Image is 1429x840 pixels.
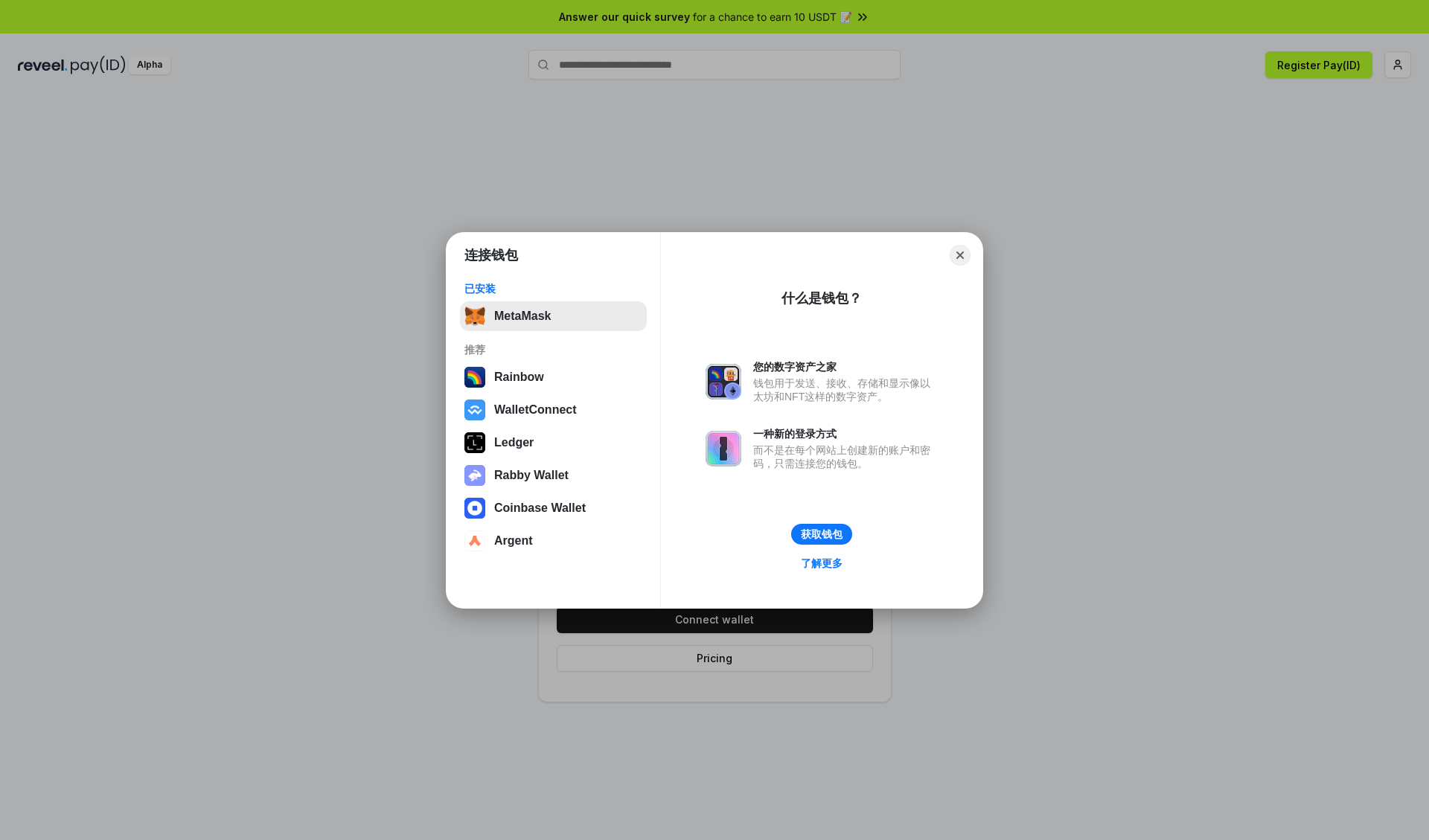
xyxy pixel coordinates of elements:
[464,282,642,295] div: 已安装
[464,432,485,453] img: svg+xml,%3Csvg%20xmlns%3D%22http%3A%2F%2Fwww.w3.org%2F2000%2Fsvg%22%20width%3D%2228%22%20height%3...
[460,428,647,458] button: Ledger
[460,526,647,556] button: Argent
[753,376,938,403] div: 钱包用于发送、接收、存储和显示像以太坊和NFT这样的数字资产。
[464,498,485,519] img: svg+xml,%3Csvg%20width%3D%2228%22%20height%3D%2228%22%20viewBox%3D%220%200%2028%2028%22%20fill%3D...
[494,436,534,449] div: Ledger
[494,469,569,482] div: Rabby Wallet
[464,306,485,327] img: svg+xml,%3Csvg%20fill%3D%22none%22%20height%3D%2233%22%20viewBox%3D%220%200%2035%2033%22%20width%...
[494,501,586,515] div: Coinbase Wallet
[460,301,647,331] button: MetaMask
[464,343,642,356] div: 推荐
[460,493,647,523] button: Coinbase Wallet
[464,367,485,388] img: svg+xml,%3Csvg%20width%3D%22120%22%20height%3D%22120%22%20viewBox%3D%220%200%20120%20120%22%20fil...
[801,557,843,570] div: 了解更多
[753,360,938,373] div: 您的数字资产之家
[950,245,971,266] button: Close
[464,246,518,264] h1: 连接钱包
[791,524,852,545] button: 获取钱包
[706,364,741,400] img: svg+xml,%3Csvg%20xmlns%3D%22http%3A%2F%2Fwww.w3.org%2F2000%2Fsvg%22%20fill%3D%22none%22%20viewBox...
[464,465,485,486] img: svg+xml,%3Csvg%20xmlns%3D%22http%3A%2F%2Fwww.w3.org%2F2000%2Fsvg%22%20fill%3D%22none%22%20viewBox...
[494,534,533,548] div: Argent
[464,400,485,420] img: svg+xml,%3Csvg%20width%3D%2228%22%20height%3D%2228%22%20viewBox%3D%220%200%2028%2028%22%20fill%3D...
[460,395,647,425] button: WalletConnect
[801,528,843,541] div: 获取钱包
[781,289,862,307] div: 什么是钱包？
[706,431,741,467] img: svg+xml,%3Csvg%20xmlns%3D%22http%3A%2F%2Fwww.w3.org%2F2000%2Fsvg%22%20fill%3D%22none%22%20viewBox...
[460,362,647,392] button: Rainbow
[753,443,938,470] div: 而不是在每个网站上创建新的账户和密码，只需连接您的钱包。
[753,427,938,440] div: 一种新的登录方式
[494,403,577,417] div: WalletConnect
[464,530,485,551] img: svg+xml,%3Csvg%20width%3D%2228%22%20height%3D%2228%22%20viewBox%3D%220%200%2028%2028%22%20fill%3D...
[792,554,851,573] a: 了解更多
[460,461,647,490] button: Rabby Wallet
[494,371,544,384] div: Rainbow
[494,310,551,323] div: MetaMask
